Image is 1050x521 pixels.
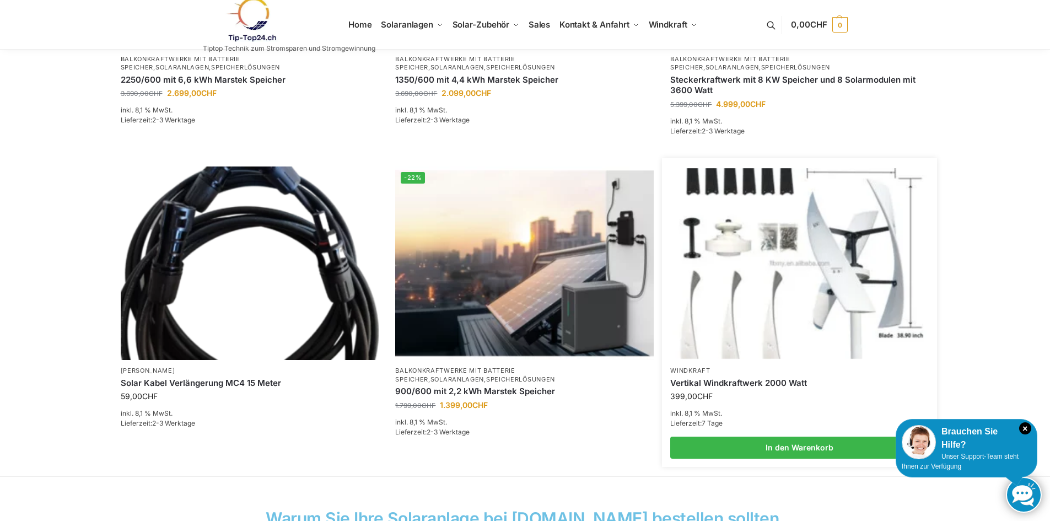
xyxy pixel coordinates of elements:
a: In den Warenkorb legen: „Vertikal Windkraftwerk 2000 Watt“ [670,437,929,459]
bdi: 1.399,00 [440,400,488,410]
bdi: 3.690,00 [395,89,437,98]
p: inkl. 8,1 % MwSt. [395,417,654,427]
span: CHF [423,89,437,98]
i: Schließen [1019,422,1031,434]
bdi: 2.699,00 [167,88,217,98]
p: inkl. 8,1 % MwSt. [670,116,929,126]
span: Sales [529,19,551,30]
span: Unser Support-Team steht Ihnen zur Verfügung [902,453,1019,470]
span: Solar-Zubehör [453,19,510,30]
div: Brauchen Sie Hilfe? [902,425,1031,452]
a: Solaranlagen [706,63,759,71]
img: Home 5 [395,166,654,361]
bdi: 4.999,00 [716,99,766,109]
span: 2-3 Werktage [152,419,195,427]
p: , , [395,55,654,72]
span: 0 [832,17,848,33]
a: -22%Balkonkraftwerk mit Marstek Speicher [395,166,654,361]
a: Balkonkraftwerke mit Batterie Speicher [395,367,515,383]
bdi: 399,00 [670,391,713,401]
a: Windkraft [670,367,710,374]
span: CHF [476,88,491,98]
span: CHF [750,99,766,109]
a: 1350/600 mit 4,4 kWh Marstek Speicher [395,74,654,85]
p: inkl. 8,1 % MwSt. [670,409,929,418]
img: Customer service [902,425,936,459]
a: Balkonkraftwerke mit Batterie Speicher [395,55,515,71]
span: CHF [201,88,217,98]
a: Speicherlösungen [486,63,555,71]
span: 7 Tage [702,419,723,427]
p: Tiptop Technik zum Stromsparen und Stromgewinnung [203,45,375,52]
a: Speicherlösungen [761,63,830,71]
a: Solar-Verlängerungskabel [121,166,379,361]
p: , , [670,55,929,72]
a: 0,00CHF 0 [791,8,847,41]
span: CHF [810,19,827,30]
span: CHF [422,401,435,410]
a: Vertikal Windrad [673,168,927,358]
p: inkl. 8,1 % MwSt. [121,105,379,115]
span: Lieferzeit: [670,127,745,135]
span: Lieferzeit: [670,419,723,427]
a: Speicherlösungen [211,63,280,71]
span: Kontakt & Anfahrt [559,19,629,30]
a: [PERSON_NAME] [121,367,175,374]
a: Steckerkraftwerk mit 8 KW Speicher und 8 Solarmodulen mit 3600 Watt [670,74,929,96]
p: , , [395,367,654,384]
a: Speicherlösungen [486,375,555,383]
span: Lieferzeit: [395,428,470,436]
span: CHF [698,100,712,109]
a: 900/600 mit 2,2 kWh Marstek Speicher [395,386,654,397]
a: Solaranlagen [430,63,484,71]
span: Lieferzeit: [395,116,470,124]
a: 2250/600 mit 6,6 kWh Marstek Speicher [121,74,379,85]
span: 2-3 Werktage [702,127,745,135]
span: 0,00 [791,19,827,30]
bdi: 5.399,00 [670,100,712,109]
a: Balkonkraftwerke mit Batterie Speicher [670,55,790,71]
span: CHF [697,391,713,401]
span: 2-3 Werktage [152,116,195,124]
a: Solaranlagen [155,63,209,71]
p: inkl. 8,1 % MwSt. [121,409,379,418]
span: 2-3 Werktage [427,428,470,436]
span: CHF [472,400,488,410]
span: CHF [149,89,163,98]
p: , , [121,55,379,72]
a: Solar Kabel Verlängerung MC4 15 Meter [121,378,379,389]
img: Home 10 [673,168,927,358]
bdi: 3.690,00 [121,89,163,98]
span: Solaranlagen [381,19,433,30]
a: Solaranlagen [430,375,484,383]
bdi: 2.099,00 [441,88,491,98]
img: Home 8 [121,166,379,361]
span: Lieferzeit: [121,419,195,427]
span: Windkraft [649,19,687,30]
p: inkl. 8,1 % MwSt. [395,105,654,115]
a: Balkonkraftwerke mit Batterie Speicher [121,55,240,71]
span: Lieferzeit: [121,116,195,124]
span: 2-3 Werktage [427,116,470,124]
a: Vertikal Windkraftwerk 2000 Watt [670,378,929,389]
bdi: 59,00 [121,391,158,401]
span: CHF [142,391,158,401]
bdi: 1.799,00 [395,401,435,410]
